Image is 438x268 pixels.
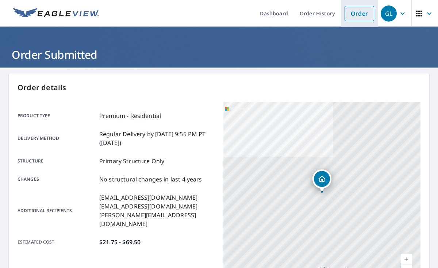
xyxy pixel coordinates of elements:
p: [EMAIL_ADDRESS][DOMAIN_NAME] [99,202,215,211]
p: [EMAIL_ADDRESS][DOMAIN_NAME] [99,193,215,202]
div: Dropped pin, building 1, Residential property, 1208 Minneapolis St Sault Sainte Marie, MI 49783 [312,169,331,192]
a: Order [345,6,374,21]
p: $21.75 - $69.50 [99,238,141,246]
h1: Order Submitted [9,47,429,62]
p: Product type [18,111,96,120]
p: Order details [18,82,420,93]
p: Primary Structure Only [99,157,164,165]
p: Additional recipients [18,193,96,228]
p: Structure [18,157,96,165]
p: No structural changes in last 4 years [99,175,202,184]
p: Premium - Residential [99,111,161,120]
p: Estimated cost [18,238,96,246]
div: GL [381,5,397,22]
p: Regular Delivery by [DATE] 9:55 PM PT ([DATE]) [99,130,215,147]
p: [PERSON_NAME][EMAIL_ADDRESS][DOMAIN_NAME] [99,211,215,228]
p: Changes [18,175,96,184]
a: Current Level 17, Zoom In [401,254,412,265]
p: Delivery method [18,130,96,147]
img: EV Logo [13,8,99,19]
